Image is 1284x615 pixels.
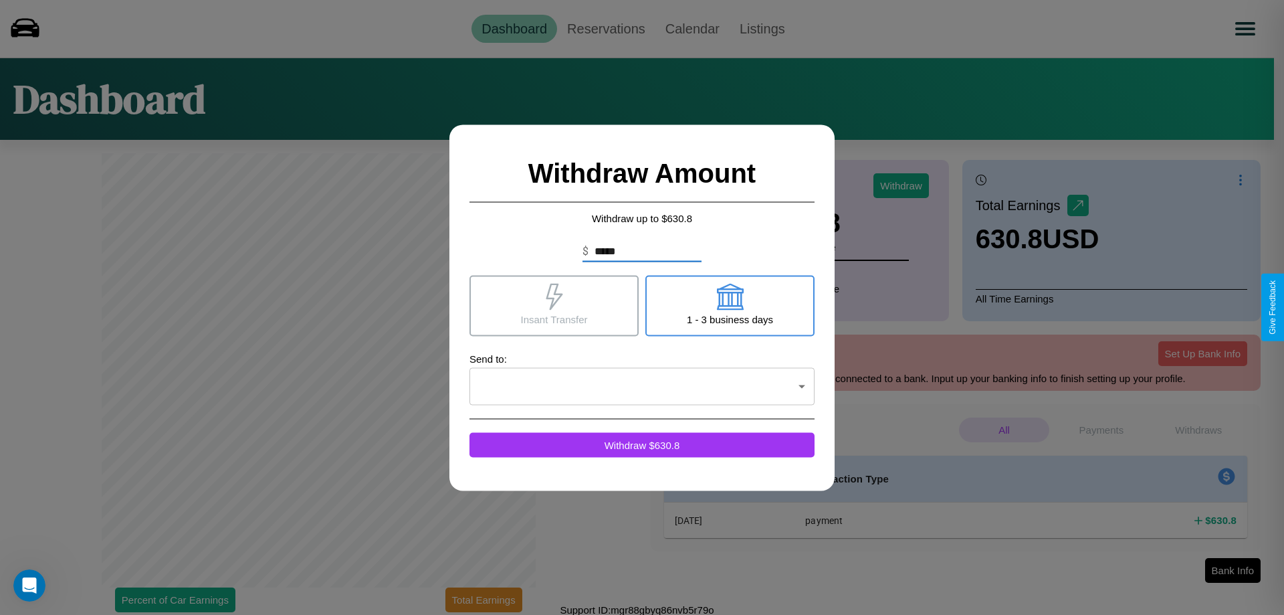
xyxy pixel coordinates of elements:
[469,349,815,367] p: Send to:
[520,310,587,328] p: Insant Transfer
[582,243,588,259] p: $
[13,569,45,602] iframe: Intercom live chat
[469,145,815,202] h2: Withdraw Amount
[687,310,773,328] p: 1 - 3 business days
[1268,280,1277,335] div: Give Feedback
[469,432,815,457] button: Withdraw $630.8
[469,209,815,227] p: Withdraw up to $ 630.8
